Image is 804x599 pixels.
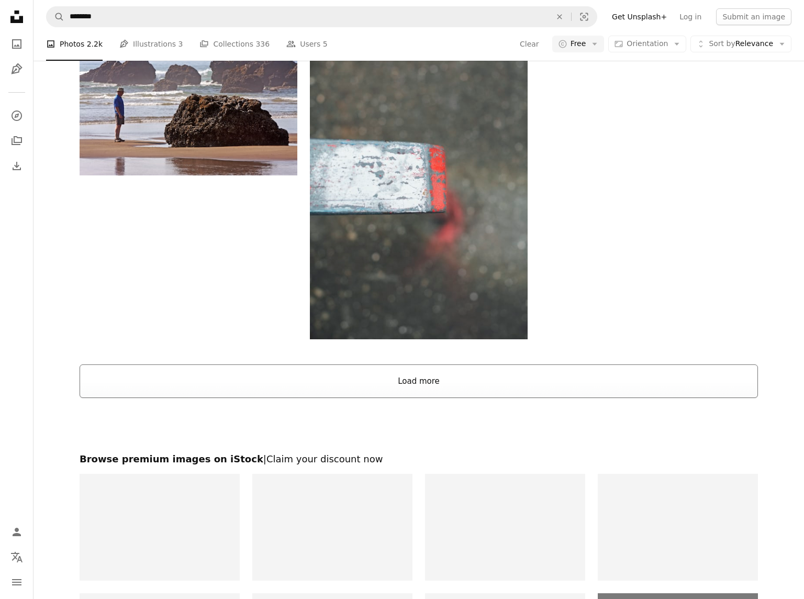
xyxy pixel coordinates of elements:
[716,8,791,25] button: Submit an image
[627,39,668,48] span: Orientation
[572,7,597,27] button: Visual search
[6,130,27,151] a: Collections
[252,474,412,581] img: New life. Young sprout makes its way through soil.
[552,36,605,52] button: Free
[6,6,27,29] a: Home — Unsplash
[80,474,240,581] img: Impossible Concept With Businessman and Wooden Blocks
[6,156,27,176] a: Download History
[519,36,540,52] button: Clear
[47,7,64,27] button: Search Unsplash
[199,27,270,61] a: Collections 336
[571,39,586,49] span: Free
[178,38,183,50] span: 3
[425,474,585,581] img: Business man standing on maze
[80,364,758,398] button: Load more
[6,547,27,568] button: Language
[263,453,383,464] span: | Claim your discount now
[46,6,597,27] form: Find visuals sitewide
[80,98,297,107] a: A man standing on top of a sandy beach next to the ocean
[323,38,328,50] span: 5
[608,36,686,52] button: Orientation
[690,36,791,52] button: Sort byRelevance
[286,27,328,61] a: Users 5
[598,474,758,581] img: Inspirational Quote
[606,8,673,25] a: Get Unsplash+
[80,30,297,175] img: A man standing on top of a sandy beach next to the ocean
[6,59,27,80] a: Illustrations
[310,171,528,181] a: red and white rectangular box
[548,7,571,27] button: Clear
[6,34,27,54] a: Photos
[6,572,27,593] button: Menu
[6,522,27,542] a: Log in / Sign up
[709,39,773,49] span: Relevance
[673,8,708,25] a: Log in
[709,39,735,48] span: Sort by
[119,27,183,61] a: Illustrations 3
[255,38,270,50] span: 336
[6,105,27,126] a: Explore
[80,453,758,465] h2: Browse premium images on iStock
[310,13,528,339] img: red and white rectangular box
